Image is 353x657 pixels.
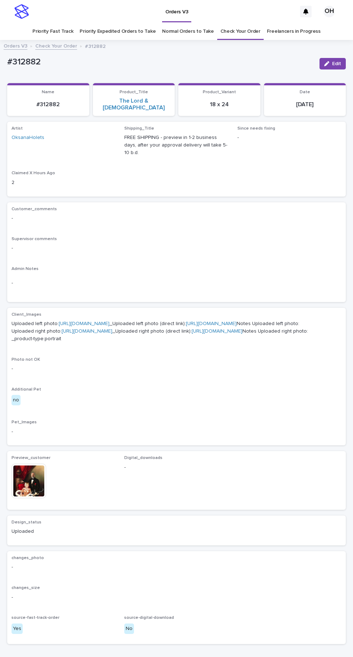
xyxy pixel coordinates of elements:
span: source-digital-download [124,616,174,620]
span: Product_Title [120,90,148,94]
p: 18 x 24 [183,101,256,108]
a: The Lord & [DEMOGRAPHIC_DATA] [97,98,171,111]
a: Orders V3 [4,41,27,50]
span: Design_status [12,520,41,525]
a: Normal Orders to Take [162,23,214,40]
span: Photo not OK [12,357,40,362]
span: changes_photo [12,556,44,560]
p: #312882 [12,101,85,108]
p: - [12,365,341,373]
span: Pet_Images [12,420,37,424]
span: Product_Variant [203,90,236,94]
span: changes_size [12,586,40,590]
a: [URL][DOMAIN_NAME] [186,321,237,326]
span: Since needs fixing [237,126,275,131]
p: - [12,244,341,252]
div: Yes [12,624,23,634]
a: Priority Expedited Orders to Take [80,23,156,40]
p: Uploaded [12,528,116,535]
span: source-fast-track-order [12,616,59,620]
a: OksanaHolets [12,134,44,141]
a: Freelancers in Progress [267,23,321,40]
span: Date [300,90,310,94]
div: no [12,395,21,405]
span: Preview_customer [12,456,50,460]
a: [URL][DOMAIN_NAME] [59,321,110,326]
img: stacker-logo-s-only.png [14,4,29,19]
span: Client_Images [12,312,41,317]
p: - [12,279,341,287]
p: - [12,215,341,222]
span: Artist [12,126,23,131]
p: - [12,563,341,571]
span: Admin Notes [12,267,39,271]
span: Additional Pet [12,387,41,392]
button: Edit [320,58,346,69]
span: Shipping_Title [124,126,154,131]
p: Uploaded left photo: _Uploaded left photo (direct link): Notes Uploaded left photo: Uploaded righ... [12,320,341,342]
span: Customer_comments [12,207,57,211]
a: Priority Fast Track [32,23,73,40]
p: #312882 [85,42,106,50]
a: [URL][DOMAIN_NAME] [62,329,112,334]
a: Check Your Order [35,41,77,50]
p: FREE SHIPPING - preview in 1-2 business days, after your approval delivery will take 5-10 b.d. [124,134,228,156]
p: 2 [12,179,116,186]
p: - [124,464,228,471]
p: #312882 [7,57,314,67]
p: - [12,594,341,601]
a: Check Your Order [220,23,260,40]
span: Supervisor comments [12,237,57,241]
span: Name [42,90,54,94]
span: Digital_downloads [124,456,162,460]
a: [URL][DOMAIN_NAME] [192,329,242,334]
p: [DATE] [268,101,342,108]
p: - [237,134,341,141]
span: Edit [332,61,341,66]
div: OH [323,6,335,17]
p: - [12,428,341,436]
div: No [124,624,134,634]
span: Claimed X Hours Ago [12,171,55,175]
